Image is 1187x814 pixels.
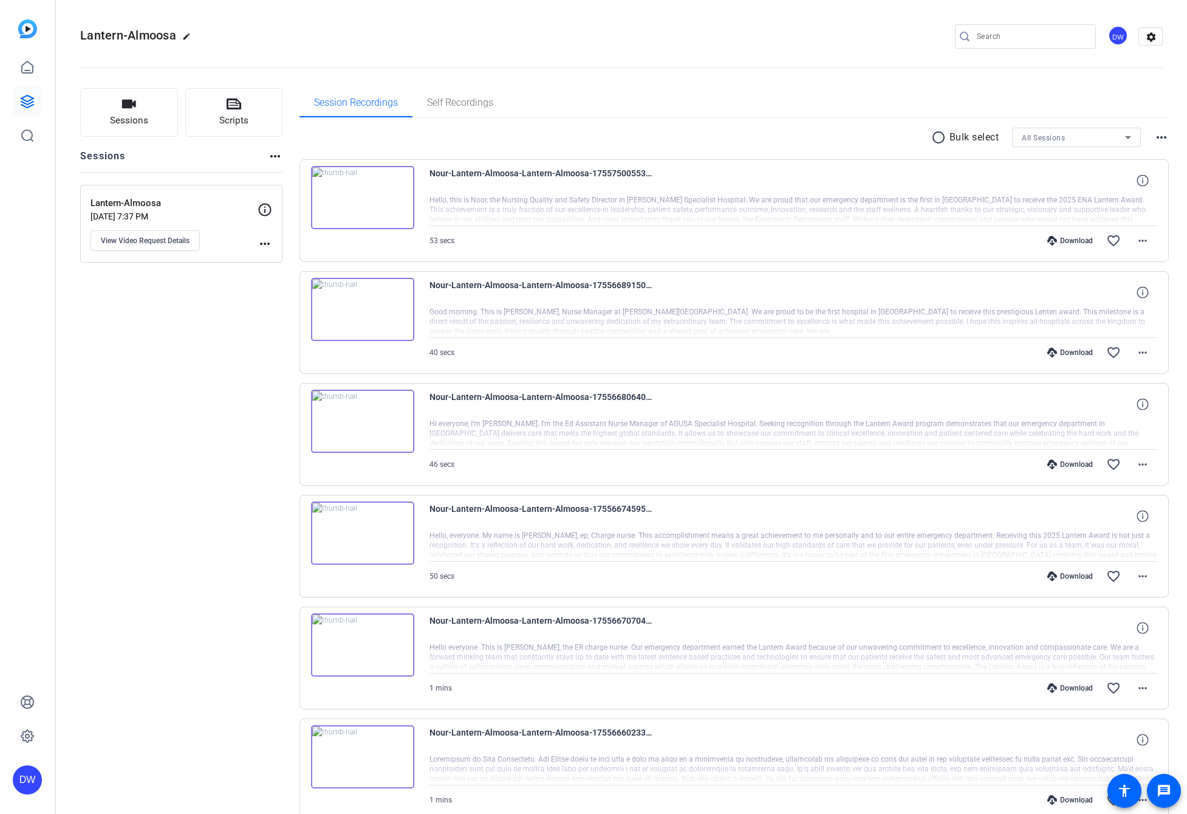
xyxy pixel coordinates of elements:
span: Nour-Lantern-Almoosa-Lantern-Almoosa-1755667459508-webcam [429,502,654,531]
mat-icon: more_horiz [268,149,282,164]
img: blue-gradient.svg [18,19,37,38]
span: 53 secs [429,236,454,245]
span: Nour-Lantern-Almoosa-Lantern-Almoosa-1755668915014-webcam [429,278,654,307]
p: Lantern-Almoosa [91,196,258,210]
span: 40 secs [429,348,454,357]
span: 1 mins [429,796,452,804]
mat-icon: more_horiz [1135,233,1150,248]
input: Search [977,29,1086,44]
span: View Video Request Details [101,236,190,246]
mat-icon: settings [1139,28,1163,46]
img: thumb-nail [311,613,414,677]
mat-icon: message [1157,784,1171,798]
div: Download [1041,683,1099,693]
mat-icon: more_horiz [1135,793,1150,807]
p: Bulk select [949,130,999,145]
span: Lantern-Almoosa [80,28,176,43]
span: All Sessions [1022,134,1065,142]
span: 1 mins [429,684,452,692]
span: 50 secs [429,572,454,581]
div: Download [1041,348,1099,357]
p: [DATE] 7:37 PM [91,212,258,221]
mat-icon: more_horiz [1154,130,1169,145]
button: Sessions [80,88,178,137]
mat-icon: favorite_border [1106,345,1121,360]
mat-icon: favorite_border [1106,457,1121,472]
mat-icon: favorite_border [1106,793,1121,807]
mat-icon: more_horiz [1135,681,1150,695]
span: Self Recordings [427,98,493,108]
h2: Sessions [80,149,126,172]
div: DW [13,765,42,795]
img: thumb-nail [311,725,414,788]
span: Nour-Lantern-Almoosa-Lantern-Almoosa-1755750055345-webcam [429,166,654,195]
mat-icon: favorite_border [1106,233,1121,248]
mat-icon: radio_button_unchecked [931,130,949,145]
button: View Video Request Details [91,230,200,251]
mat-icon: favorite_border [1106,681,1121,695]
mat-icon: edit [182,32,197,47]
mat-icon: more_horiz [1135,457,1150,472]
mat-icon: more_horiz [1135,569,1150,584]
img: thumb-nail [311,278,414,341]
span: Session Recordings [314,98,398,108]
img: thumb-nail [311,166,414,229]
div: Download [1041,236,1099,246]
span: Nour-Lantern-Almoosa-Lantern-Almoosa-1755668064038-webcam [429,390,654,419]
div: Download [1041,571,1099,581]
ngx-avatar: Denise Wawrzyniak [1108,26,1129,47]
mat-icon: more_horiz [258,236,272,251]
span: Nour-Lantern-Almoosa-Lantern-Almoosa-1755666023323-webcam [429,725,654,754]
div: Download [1041,460,1099,469]
img: thumb-nail [311,390,414,453]
span: Scripts [219,114,248,128]
span: Nour-Lantern-Almoosa-Lantern-Almoosa-1755667070417-webcam [429,613,654,643]
div: Download [1041,795,1099,805]
div: DW [1108,26,1128,46]
mat-icon: more_horiz [1135,345,1150,360]
img: thumb-nail [311,502,414,565]
mat-icon: accessibility [1117,784,1132,798]
span: 46 secs [429,460,454,469]
mat-icon: favorite_border [1106,569,1121,584]
span: Sessions [110,114,148,128]
button: Scripts [185,88,283,137]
